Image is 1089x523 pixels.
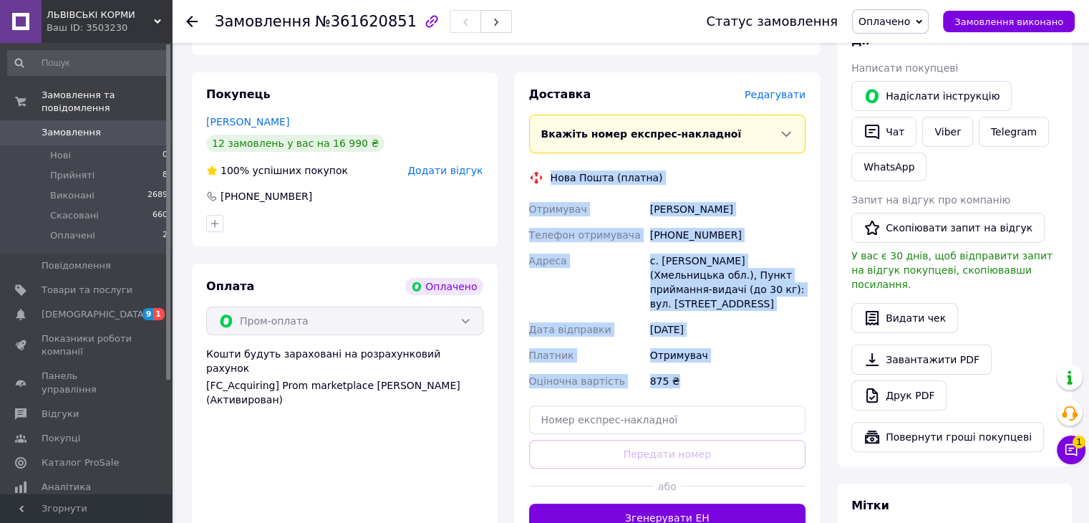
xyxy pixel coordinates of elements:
span: Додати відгук [407,165,483,176]
div: 875 ₴ [647,368,808,394]
span: Панель управління [42,370,132,395]
a: [PERSON_NAME] [206,116,289,128]
span: Оціночна вартість [529,375,625,387]
div: с. [PERSON_NAME] (Хмельницька обл.), Пункт приймання-видачі (до 30 кг): вул. [STREET_ADDRESS] [647,248,808,317]
span: №361620851 [315,13,417,30]
span: [DEMOGRAPHIC_DATA] [42,308,147,321]
span: ЛЬВІВСЬКІ КОРМИ [47,9,154,21]
span: Оплачені [50,229,95,242]
span: Оплачено [858,16,910,27]
span: Каталог ProSale [42,456,119,469]
span: 1 [153,308,165,320]
div: Отримувач [647,342,808,368]
div: успішних покупок [206,163,348,178]
a: Завантажити PDF [851,345,992,375]
span: 100% [221,165,249,176]
span: Отримувач [529,203,587,215]
div: Ваш ID: 3503230 [47,21,172,34]
span: Замовлення виконано [954,16,1063,27]
input: Пошук [7,50,169,76]
button: Видати чек [851,303,958,333]
span: Виконані [50,189,95,202]
span: Телефон отримувача [529,229,641,241]
span: Оплата [206,279,254,293]
span: 1 [1073,436,1085,448]
button: Скопіювати запит на відгук [851,213,1045,243]
div: Нова Пошта (платна) [547,171,667,185]
div: [DATE] [647,317,808,342]
span: Прийняті [50,169,95,182]
span: 660 [153,209,168,222]
span: У вас є 30 днів, щоб відправити запит на відгук покупцеві, скопіювавши посилання. [851,250,1052,290]
span: Вкажіть номер експрес-накладної [541,128,742,140]
span: Редагувати [745,89,805,100]
span: Покупці [42,432,80,445]
button: Повернути гроші покупцеві [851,422,1044,452]
div: 12 замовлень у вас на 16 990 ₴ [206,135,384,152]
span: Адреса [529,255,567,267]
span: Повідомлення [42,259,111,272]
span: Доставка [529,87,591,101]
button: Замовлення виконано [943,11,1075,32]
div: Повернутися назад [186,14,198,29]
span: Платник [529,350,574,361]
span: Мітки [851,499,889,512]
span: Відгуки [42,408,79,421]
span: Написати покупцеві [851,62,958,74]
div: [PERSON_NAME] [647,196,808,222]
span: Замовлення [42,126,101,139]
button: Чат [851,117,916,147]
a: Друк PDF [851,380,947,411]
span: Товари та послуги [42,284,132,297]
div: [FC_Acquiring] Prom marketplace [PERSON_NAME] (Активирован) [206,378,483,407]
div: [PHONE_NUMBER] [647,222,808,248]
span: 0 [163,149,168,162]
span: або [653,479,681,494]
span: Аналітика [42,481,91,494]
button: Чат з покупцем1 [1057,436,1085,464]
div: Оплачено [405,278,483,295]
span: Дата відправки [529,324,611,335]
span: Скасовані [50,209,99,222]
div: Кошти будуть зараховані на розрахунковий рахунок [206,347,483,407]
a: Viber [922,117,972,147]
span: Запит на відгук про компанію [851,194,1010,206]
span: 2689 [147,189,168,202]
span: 8 [163,169,168,182]
div: [PHONE_NUMBER] [219,189,314,203]
a: Telegram [979,117,1049,147]
input: Номер експрес-накладної [529,406,806,434]
span: 2 [163,229,168,242]
span: Покупець [206,87,271,101]
div: Статус замовлення [706,14,838,29]
button: Надіслати інструкцію [851,81,1012,111]
span: Показники роботи компанії [42,332,132,358]
span: Замовлення [215,13,311,30]
span: Замовлення та повідомлення [42,89,172,115]
span: Нові [50,149,71,162]
a: WhatsApp [851,153,926,181]
span: 9 [142,308,154,320]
